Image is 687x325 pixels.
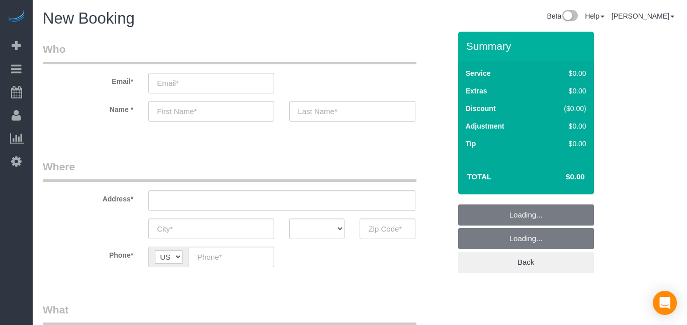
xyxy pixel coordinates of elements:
[458,252,594,273] a: Back
[466,103,496,114] label: Discount
[543,68,586,78] div: $0.00
[585,12,605,20] a: Help
[536,173,584,181] h4: $0.00
[43,42,416,64] legend: Who
[467,172,492,181] strong: Total
[289,101,415,122] input: Last Name*
[189,247,274,267] input: Phone*
[612,12,674,20] a: [PERSON_NAME]
[653,291,677,315] div: Open Intercom Messenger
[43,302,416,325] legend: What
[466,86,487,96] label: Extras
[35,73,141,86] label: Email*
[35,190,141,204] label: Address*
[148,101,274,122] input: First Name*
[35,247,141,260] label: Phone*
[360,219,415,239] input: Zip Code*
[6,10,26,24] img: Automaid Logo
[561,10,578,23] img: New interface
[543,121,586,131] div: $0.00
[547,12,578,20] a: Beta
[466,121,504,131] label: Adjustment
[466,40,589,52] h3: Summary
[466,139,476,149] label: Tip
[466,68,491,78] label: Service
[148,219,274,239] input: City*
[148,73,274,93] input: Email*
[43,159,416,182] legend: Where
[43,10,135,27] span: New Booking
[35,101,141,115] label: Name *
[543,139,586,149] div: $0.00
[543,86,586,96] div: $0.00
[543,103,586,114] div: ($0.00)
